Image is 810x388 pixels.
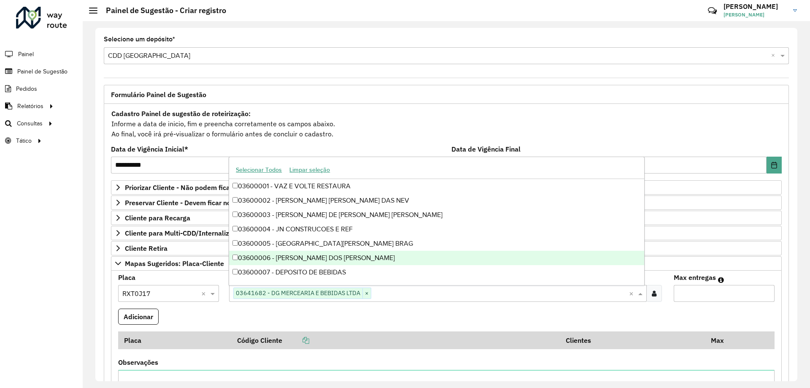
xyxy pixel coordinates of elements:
span: [PERSON_NAME] [724,11,787,19]
span: × [362,288,371,298]
a: Cliente para Multi-CDD/Internalização [111,226,782,240]
div: 03600007 - DEPOSITO DE BEBIDAS [229,265,644,279]
th: Código Cliente [232,331,560,349]
a: Cliente Retira [111,241,782,255]
span: Formulário Painel de Sugestão [111,91,206,98]
em: Máximo de clientes que serão colocados na mesma rota com os clientes informados [718,277,724,283]
span: Cliente para Recarga [125,214,190,221]
th: Max [705,331,739,349]
span: Clear all [629,288,636,298]
span: Painel [18,50,34,59]
th: Placa [118,331,232,349]
a: Priorizar Cliente - Não podem ficar no buffer [111,180,782,195]
span: Preservar Cliente - Devem ficar no buffer, não roteirizar [125,199,297,206]
label: Selecione um depósito [104,34,175,44]
span: Pedidos [16,84,37,93]
div: 03600003 - [PERSON_NAME] DE [PERSON_NAME] [PERSON_NAME] [229,208,644,222]
div: 03600008 - [PERSON_NAME] [229,279,644,294]
a: Preservar Cliente - Devem ficar no buffer, não roteirizar [111,195,782,210]
h3: [PERSON_NAME] [724,3,787,11]
span: Tático [16,136,32,145]
a: Mapas Sugeridos: Placa-Cliente [111,256,782,271]
span: Cliente Retira [125,245,167,252]
div: 03600005 - [GEOGRAPHIC_DATA][PERSON_NAME] BRAG [229,236,644,251]
span: Clear all [771,51,778,61]
label: Max entregas [674,272,716,282]
button: Limpar seleção [286,163,334,176]
h2: Painel de Sugestão - Criar registro [97,6,226,15]
button: Choose Date [767,157,782,174]
button: Selecionar Todos [232,163,286,176]
div: 03600002 - [PERSON_NAME] [PERSON_NAME] DAS NEV [229,193,644,208]
a: Contato Rápido [703,2,721,20]
a: Copiar [282,336,309,345]
div: 03600004 - JN CONSTRUCOES E REF [229,222,644,236]
span: Clear all [201,288,208,298]
span: 03641682 - DG MERCEARIA E BEBIDAS LTDA [234,288,362,298]
div: Informe a data de inicio, fim e preencha corretamente os campos abaixo. Ao final, você irá pré-vi... [111,108,782,139]
label: Data de Vigência Final [451,144,521,154]
ng-dropdown-panel: Options list [229,157,644,285]
span: Mapas Sugeridos: Placa-Cliente [125,260,224,267]
strong: Cadastro Painel de sugestão de roteirização: [111,109,251,118]
label: Placa [118,272,135,282]
a: Cliente para Recarga [111,211,782,225]
label: Observações [118,357,158,367]
span: Relatórios [17,102,43,111]
div: 03600001 - VAZ E VOLTE RESTAURA [229,179,644,193]
span: Cliente para Multi-CDD/Internalização [125,230,244,236]
span: Painel de Sugestão [17,67,67,76]
button: Adicionar [118,309,159,325]
span: Priorizar Cliente - Não podem ficar no buffer [125,184,263,191]
th: Clientes [560,331,705,349]
span: Consultas [17,119,43,128]
label: Data de Vigência Inicial [111,144,188,154]
div: 03600006 - [PERSON_NAME] DOS [PERSON_NAME] [229,251,644,265]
